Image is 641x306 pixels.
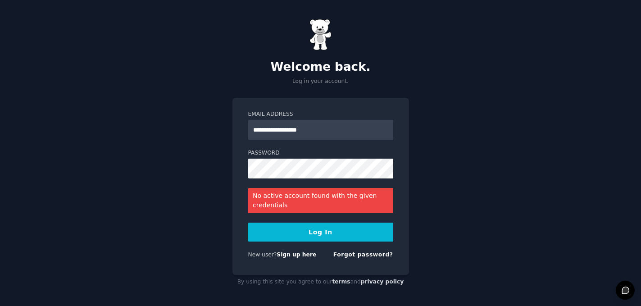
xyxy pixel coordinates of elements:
[333,251,393,258] a: Forgot password?
[309,19,332,50] img: Gummy Bear
[248,188,393,213] div: No active account found with the given credentials
[232,60,409,74] h2: Welcome back.
[361,279,404,285] a: privacy policy
[277,251,316,258] a: Sign up here
[232,275,409,289] div: By using this site you agree to our and
[248,223,393,242] button: Log In
[248,110,393,119] label: Email Address
[248,251,277,258] span: New user?
[232,78,409,86] p: Log in your account.
[248,149,393,157] label: Password
[332,279,350,285] a: terms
